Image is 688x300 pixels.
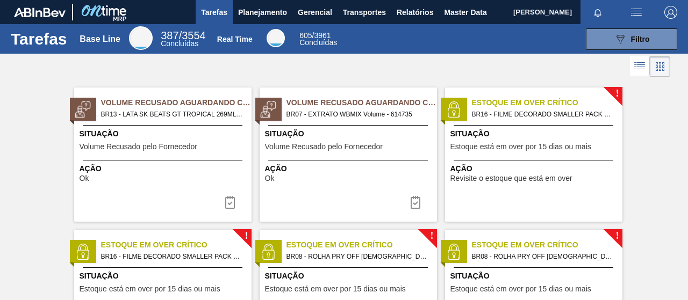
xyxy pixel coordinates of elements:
[580,5,615,20] button: Notificações
[80,143,197,151] span: Volume Recusado pelo Fornecedor
[450,174,572,182] span: Revisite o estoque que está em over
[267,29,285,47] div: Real Time
[286,239,437,251] span: Estoque em Over Crítico
[664,6,677,19] img: Logout
[403,192,428,213] button: icon-task-complete
[80,285,220,293] span: Estoque está em over por 15 dias ou mais
[265,174,275,182] span: Ok
[265,143,383,151] span: Volume Recusado pelo Fornecedor
[286,251,428,262] span: BR08 - ROLHA PRY OFF BRAHMA 300ML
[217,192,243,213] div: Completar tarefa: 30390538
[101,97,252,108] span: Volume Recusado Aguardando Ciência
[161,30,178,41] span: 387
[450,270,620,282] span: Situação
[472,97,622,108] span: Estoque em Over Crítico
[286,108,428,120] span: BR07 - EXTRATO WBMIX Volume - 614735
[298,6,332,19] span: Gerencial
[450,163,620,174] span: Ação
[265,163,434,174] span: Ação
[615,232,619,240] span: !
[101,251,243,262] span: BR16 - FILME DECORADO SMALLER PACK 269ML
[446,101,462,118] img: status
[101,239,252,251] span: Estoque em Over Crítico
[75,244,91,260] img: status
[161,39,198,48] span: Concluídas
[430,232,433,240] span: !
[80,163,249,174] span: Ação
[161,31,205,47] div: Base Line
[472,251,614,262] span: BR08 - ROLHA PRY OFF BRAHMA 300ML
[161,30,205,41] span: / 3554
[299,32,337,46] div: Real Time
[80,174,89,182] span: Ok
[615,90,619,98] span: !
[446,244,462,260] img: status
[397,6,433,19] span: Relatórios
[217,192,243,213] button: icon-task-complete
[129,26,153,50] div: Base Line
[11,33,67,45] h1: Tarefas
[299,31,312,40] span: 605
[80,34,120,44] div: Base Line
[217,35,253,43] div: Real Time
[343,6,386,19] span: Transportes
[265,270,434,282] span: Situação
[650,56,670,77] div: Visão em Cards
[265,128,434,140] span: Situação
[286,97,437,108] span: Volume Recusado Aguardando Ciência
[260,101,276,118] img: status
[80,128,249,140] span: Situação
[224,196,236,209] img: icon-task-complete
[409,196,422,209] img: icon-task-complete
[630,56,650,77] div: Visão em Lista
[245,232,248,240] span: !
[101,108,243,120] span: BR13 - LATA SK BEATS GT TROPICAL 269ML Volume - 630026
[75,101,91,118] img: status
[80,270,249,282] span: Situação
[299,31,331,40] span: / 3961
[444,6,486,19] span: Master Data
[260,244,276,260] img: status
[403,192,428,213] div: Completar tarefa: 30390539
[450,143,591,151] span: Estoque está em over por 15 dias ou mais
[14,8,66,17] img: TNhmsLtSVTkK8tSr43FrP2fwEKptu5GPRR3wAAAABJRU5ErkJggg==
[299,38,337,47] span: Concluídas
[450,285,591,293] span: Estoque está em over por 15 dias ou mais
[450,128,620,140] span: Situação
[472,108,614,120] span: BR16 - FILME DECORADO SMALLER PACK 269ML
[201,6,227,19] span: Tarefas
[631,35,650,43] span: Filtro
[238,6,287,19] span: Planejamento
[265,285,406,293] span: Estoque está em over por 15 dias ou mais
[630,6,643,19] img: userActions
[472,239,622,251] span: Estoque em Over Crítico
[586,28,677,50] button: Filtro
